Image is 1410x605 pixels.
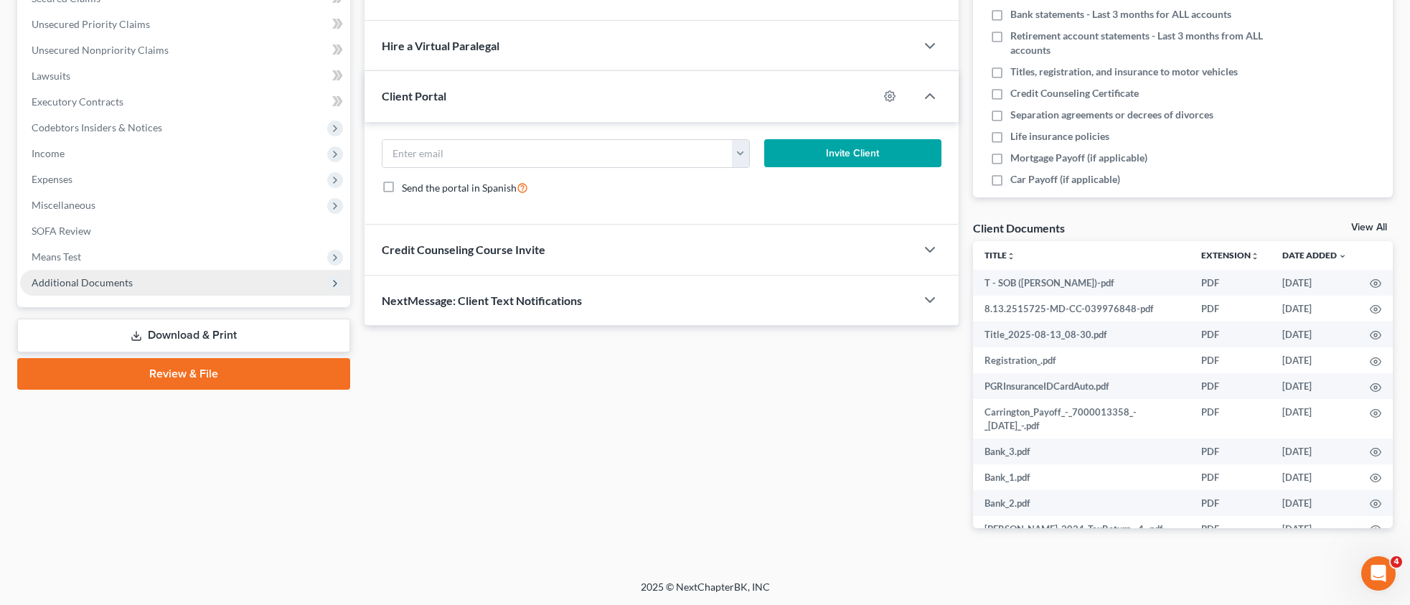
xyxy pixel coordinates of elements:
[973,438,1190,464] td: Bank_3.pdf
[20,11,350,37] a: Unsecured Priority Claims
[1271,464,1358,490] td: [DATE]
[1271,296,1358,322] td: [DATE]
[32,70,70,82] span: Lawsuits
[402,182,517,194] span: Send the portal in Spanish
[1010,172,1120,187] span: Car Payoff (if applicable)
[32,276,133,289] span: Additional Documents
[1190,373,1271,399] td: PDF
[1271,516,1358,542] td: [DATE]
[1271,347,1358,373] td: [DATE]
[20,89,350,115] a: Executory Contracts
[1190,399,1271,438] td: PDF
[1391,556,1402,568] span: 4
[1010,129,1109,144] span: Life insurance policies
[1190,490,1271,516] td: PDF
[1010,151,1147,165] span: Mortgage Payoff (if applicable)
[1010,86,1139,100] span: Credit Counseling Certificate
[973,347,1190,373] td: Registration_.pdf
[1271,438,1358,464] td: [DATE]
[973,516,1190,542] td: [PERSON_NAME]-2024_TaxReturn__4_.pdf
[1351,222,1387,233] a: View All
[32,18,150,30] span: Unsecured Priority Claims
[973,490,1190,516] td: Bank_2.pdf
[1010,7,1231,22] span: Bank statements - Last 3 months for ALL accounts
[1271,322,1358,347] td: [DATE]
[1010,29,1276,57] span: Retirement account statements - Last 3 months from ALL accounts
[1010,65,1238,79] span: Titles, registration, and insurance to motor vehicles
[382,294,582,307] span: NextMessage: Client Text Notifications
[32,199,95,211] span: Miscellaneous
[17,358,350,390] a: Review & File
[1190,438,1271,464] td: PDF
[1271,490,1358,516] td: [DATE]
[1190,347,1271,373] td: PDF
[32,121,162,133] span: Codebtors Insiders & Notices
[973,464,1190,490] td: Bank_1.pdf
[382,39,499,52] span: Hire a Virtual Paralegal
[984,250,1015,261] a: Titleunfold_more
[20,37,350,63] a: Unsecured Nonpriority Claims
[1271,399,1358,438] td: [DATE]
[1190,464,1271,490] td: PDF
[1190,270,1271,296] td: PDF
[1251,252,1259,261] i: unfold_more
[973,220,1065,235] div: Client Documents
[1010,108,1213,122] span: Separation agreements or decrees of divorces
[382,140,732,167] input: Enter email
[382,89,446,103] span: Client Portal
[17,319,350,352] a: Download & Print
[32,44,169,56] span: Unsecured Nonpriority Claims
[973,322,1190,347] td: Title_2025-08-13_08-30.pdf
[973,399,1190,438] td: Carrington_Payoff_-_7000013358_-_[DATE]_-.pdf
[1271,373,1358,399] td: [DATE]
[1190,516,1271,542] td: PDF
[32,250,81,263] span: Means Test
[1271,270,1358,296] td: [DATE]
[20,218,350,244] a: SOFA Review
[20,63,350,89] a: Lawsuits
[1007,252,1015,261] i: unfold_more
[32,225,91,237] span: SOFA Review
[1361,556,1396,591] iframe: Intercom live chat
[1190,322,1271,347] td: PDF
[1338,252,1347,261] i: expand_more
[973,296,1190,322] td: 8.13.2515725-MD-CC-039976848-pdf
[32,173,72,185] span: Expenses
[32,95,123,108] span: Executory Contracts
[382,243,545,256] span: Credit Counseling Course Invite
[1190,296,1271,322] td: PDF
[1282,250,1347,261] a: Date Added expand_more
[973,270,1190,296] td: T - SOB ([PERSON_NAME])-pdf
[764,139,941,168] button: Invite Client
[32,147,65,159] span: Income
[973,373,1190,399] td: PGRInsuranceIDCardAuto.pdf
[1201,250,1259,261] a: Extensionunfold_more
